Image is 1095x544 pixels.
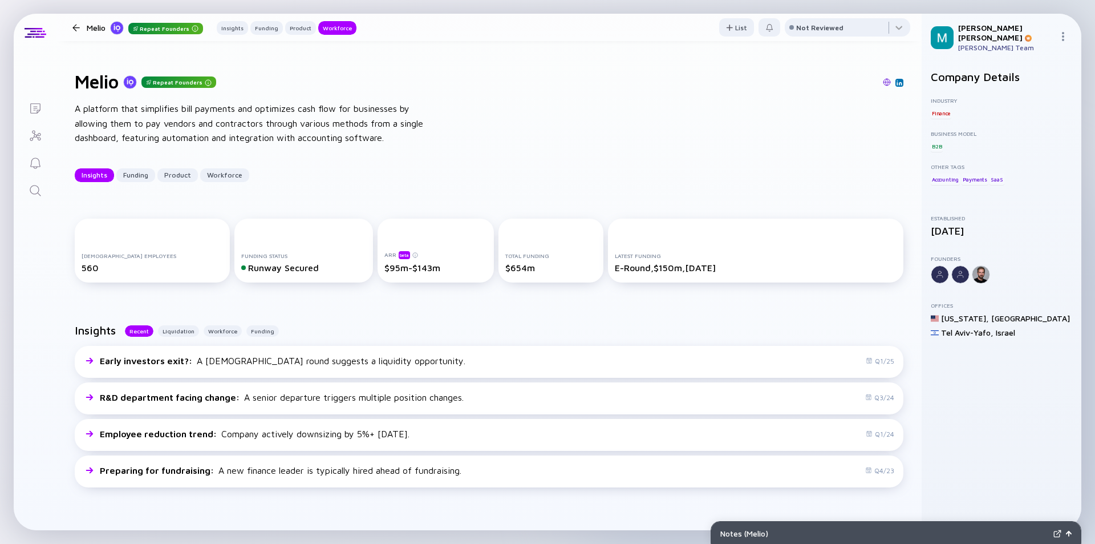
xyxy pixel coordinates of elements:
[1066,531,1072,537] img: Open Notes
[883,78,891,86] img: Melio Website
[200,168,249,182] button: Workforce
[14,121,56,148] a: Investor Map
[157,166,198,184] div: Product
[866,430,894,438] div: Q1/24
[931,302,1072,309] div: Offices
[996,328,1015,337] div: Israel
[931,215,1072,221] div: Established
[125,325,153,337] button: Recent
[100,429,219,439] span: Employee reduction trend :
[128,23,203,34] div: Repeat Founders
[931,174,960,185] div: Accounting
[82,263,223,273] div: 560
[100,356,194,366] span: Early investors exit? :
[116,168,155,182] button: Funding
[384,251,487,259] div: ARR
[931,26,954,49] img: Mordechai Profile Picture
[75,529,117,542] h2: Funding
[318,21,356,35] button: Workforce
[241,252,366,259] div: Funding Status
[399,251,410,259] div: beta
[931,140,943,152] div: B2B
[217,21,248,35] button: Insights
[246,325,279,337] button: Funding
[100,392,464,402] div: A senior departure triggers multiple position changes.
[100,356,465,366] div: A [DEMOGRAPHIC_DATA] round suggests a liquidity opportunity.
[941,328,993,337] div: Tel Aviv-Yafo ,
[87,21,203,35] div: Melio
[75,71,119,92] h1: Melio
[615,252,897,259] div: Latest Funding
[897,80,902,86] img: Melio Linkedin Page
[865,393,894,402] div: Q3/24
[204,325,242,337] button: Workforce
[931,107,951,119] div: Finance
[285,21,316,35] button: Product
[100,465,461,476] div: A new finance leader is typically hired ahead of fundraising.
[505,252,596,259] div: Total Funding
[158,325,199,337] button: Liquidation
[82,252,223,259] div: [DEMOGRAPHIC_DATA] Employees
[931,255,1072,262] div: Founders
[100,429,409,439] div: Company actively downsizing by 5%+ [DATE].
[75,166,114,184] div: Insights
[250,22,283,34] div: Funding
[157,168,198,182] button: Product
[241,263,366,273] div: Runway Secured
[615,263,897,273] div: E-Round, $150m, [DATE]
[384,263,487,273] div: $95m-$143m
[318,22,356,34] div: Workforce
[931,97,1072,104] div: Industry
[250,21,283,35] button: Funding
[720,529,1049,538] div: Notes ( Melio )
[958,43,1054,52] div: [PERSON_NAME] Team
[14,176,56,203] a: Search
[200,166,249,184] div: Workforce
[962,174,988,185] div: Payments
[14,148,56,176] a: Reminders
[1053,530,1061,538] img: Expand Notes
[14,94,56,121] a: Lists
[100,465,216,476] span: Preparing for fundraising :
[866,357,894,365] div: Q1/25
[931,163,1072,170] div: Other Tags
[1058,32,1068,41] img: Menu
[100,392,242,402] span: R&D department facing change :
[116,166,155,184] div: Funding
[931,329,939,337] img: Israel Flag
[865,466,894,475] div: Q4/23
[719,18,754,37] button: List
[285,22,316,34] div: Product
[796,23,843,32] div: Not Reviewed
[719,19,754,37] div: List
[75,324,116,337] h2: Insights
[989,174,1004,185] div: SaaS
[931,315,939,323] img: United States Flag
[931,70,1072,83] h2: Company Details
[931,225,1072,237] div: [DATE]
[991,313,1070,323] div: [GEOGRAPHIC_DATA]
[931,130,1072,137] div: Business Model
[958,23,1054,42] div: [PERSON_NAME] [PERSON_NAME]
[217,22,248,34] div: Insights
[75,102,440,146] div: A platform that simplifies bill payments and optimizes cash flow for businesses by allowing them ...
[141,76,216,88] div: Repeat Founders
[75,168,114,182] button: Insights
[941,313,989,323] div: [US_STATE] ,
[505,263,596,273] div: $654m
